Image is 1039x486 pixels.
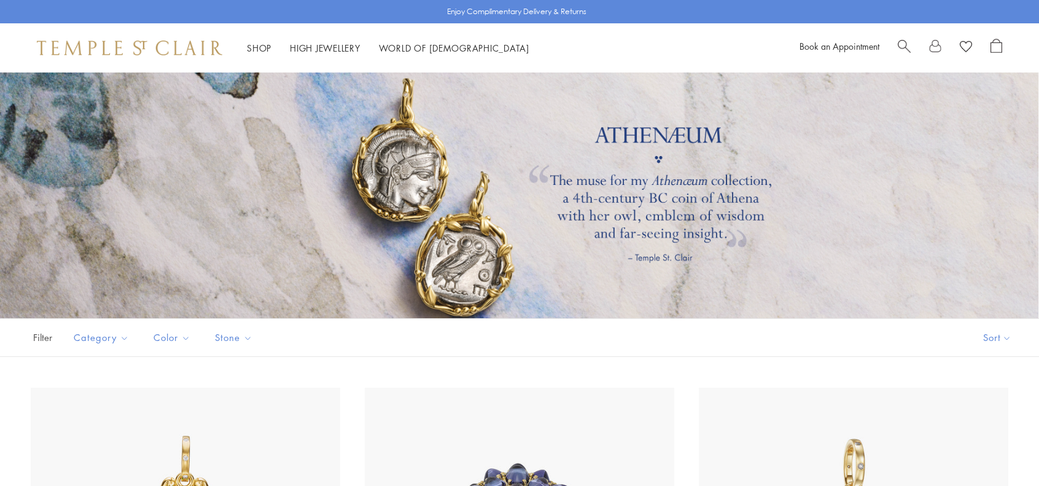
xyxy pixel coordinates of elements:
[247,41,529,56] nav: Main navigation
[955,319,1039,356] button: Show sort by
[290,42,360,54] a: High JewelleryHigh Jewellery
[209,330,262,345] span: Stone
[898,39,911,57] a: Search
[800,40,879,52] a: Book an Appointment
[37,41,222,55] img: Temple St. Clair
[960,39,972,57] a: View Wishlist
[64,324,138,351] button: Category
[147,330,200,345] span: Color
[206,324,262,351] button: Stone
[144,324,200,351] button: Color
[447,6,586,18] p: Enjoy Complimentary Delivery & Returns
[379,42,529,54] a: World of [DEMOGRAPHIC_DATA]World of [DEMOGRAPHIC_DATA]
[990,39,1002,57] a: Open Shopping Bag
[247,42,271,54] a: ShopShop
[68,330,138,345] span: Category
